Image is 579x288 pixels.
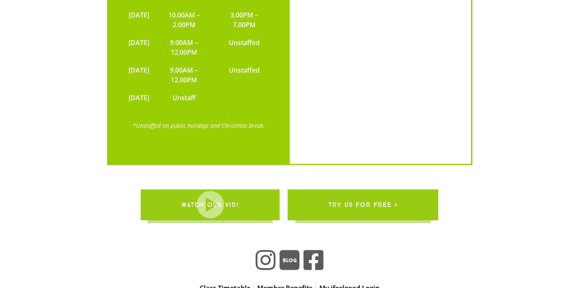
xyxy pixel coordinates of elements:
[288,189,438,220] a: try us for free >
[215,6,273,34] td: 3.00PM – 7.00PM
[153,61,215,89] td: 9.00AM – 12.00PM
[133,122,265,129] a: *Unstaffed on public holidays and Christmas break.
[153,34,215,61] td: 9.00AM – 12.00PM
[125,89,153,107] td: [DATE]
[328,193,398,216] span: try us for free >
[125,34,153,61] td: [DATE]
[181,193,239,216] span: WATCH OUR VID!
[215,34,273,61] td: Unstaffed
[215,61,273,89] td: Unstaffed
[125,61,153,89] td: [DATE]
[125,6,153,34] td: [DATE]
[153,89,215,107] td: Unstaff
[153,6,215,34] td: 10.00AM – 2.00PM
[141,189,280,220] a: WATCH OUR VID!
